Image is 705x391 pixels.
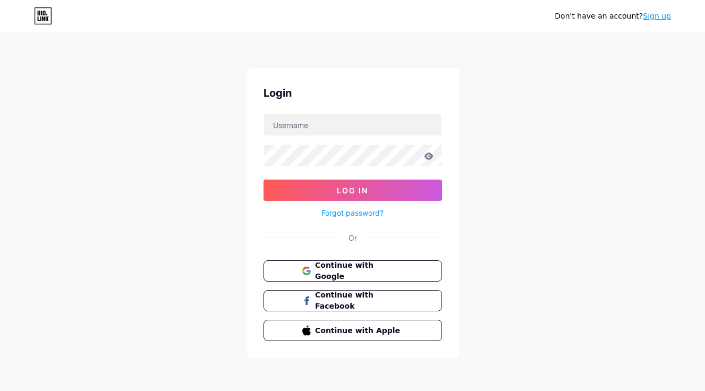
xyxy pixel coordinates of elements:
[264,114,441,135] input: Username
[264,85,442,101] div: Login
[643,12,671,20] a: Sign up
[321,207,384,218] a: Forgot password?
[315,325,403,336] span: Continue with Apple
[315,260,403,282] span: Continue with Google
[349,232,357,243] div: Or
[337,186,368,195] span: Log In
[264,180,442,201] button: Log In
[555,11,671,22] div: Don't have an account?
[264,260,442,282] button: Continue with Google
[264,320,442,341] button: Continue with Apple
[315,290,403,312] span: Continue with Facebook
[264,290,442,311] button: Continue with Facebook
